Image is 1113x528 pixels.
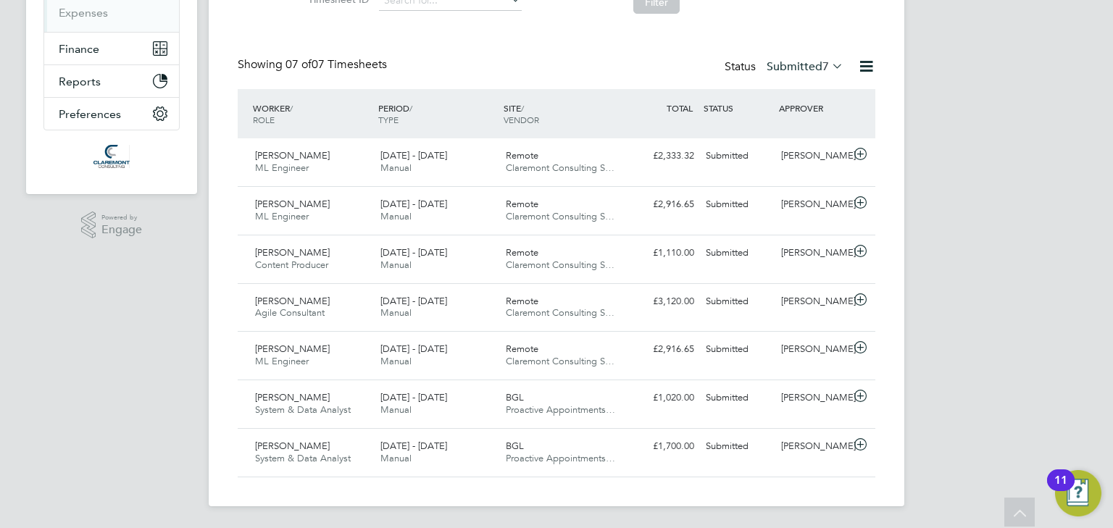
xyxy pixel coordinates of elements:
span: [PERSON_NAME] [255,295,330,307]
span: BGL [506,440,524,452]
span: [DATE] - [DATE] [380,246,447,259]
img: claremontconsulting1-logo-retina.png [93,145,129,168]
span: [PERSON_NAME] [255,343,330,355]
div: Submitted [700,241,775,265]
span: Claremont Consulting S… [506,306,614,319]
label: Submitted [767,59,843,74]
div: APPROVER [775,95,851,121]
div: WORKER [249,95,375,133]
span: / [521,102,524,114]
span: Proactive Appointments… [506,452,615,464]
div: [PERSON_NAME] [775,290,851,314]
button: Open Resource Center, 11 new notifications [1055,470,1101,516]
span: Reports [59,75,101,88]
span: System & Data Analyst [255,452,351,464]
span: Manual [380,162,412,174]
span: Manual [380,355,412,367]
span: ML Engineer [255,210,309,222]
span: [PERSON_NAME] [255,391,330,403]
div: Showing [238,57,390,72]
span: [DATE] - [DATE] [380,343,447,355]
span: Manual [380,210,412,222]
span: Manual [380,306,412,319]
span: [DATE] - [DATE] [380,198,447,210]
div: £1,110.00 [625,241,700,265]
span: System & Data Analyst [255,403,351,416]
div: [PERSON_NAME] [775,338,851,361]
div: £2,916.65 [625,338,700,361]
span: Claremont Consulting S… [506,210,614,222]
span: Engage [101,224,142,236]
button: Preferences [44,98,179,130]
div: [PERSON_NAME] [775,435,851,458]
button: Finance [44,33,179,64]
span: Content Producer [255,259,328,271]
span: Remote [506,246,538,259]
span: Remote [506,149,538,162]
span: 07 of [285,57,312,72]
span: Remote [506,295,538,307]
span: Manual [380,403,412,416]
div: £2,333.32 [625,144,700,168]
span: Claremont Consulting S… [506,162,614,174]
button: Reports [44,65,179,97]
span: Proactive Appointments… [506,403,615,416]
span: Claremont Consulting S… [506,259,614,271]
div: STATUS [700,95,775,121]
span: ML Engineer [255,162,309,174]
span: Finance [59,42,99,56]
div: [PERSON_NAME] [775,144,851,168]
span: 07 Timesheets [285,57,387,72]
div: 11 [1054,480,1067,499]
span: Remote [506,198,538,210]
span: Manual [380,259,412,271]
span: Agile Consultant [255,306,325,319]
span: [DATE] - [DATE] [380,440,447,452]
span: Preferences [59,107,121,121]
div: Submitted [700,386,775,410]
div: SITE [500,95,625,133]
span: BGL [506,391,524,403]
span: TOTAL [667,102,693,114]
a: Go to home page [43,145,180,168]
span: Powered by [101,211,142,224]
span: [DATE] - [DATE] [380,149,447,162]
div: Status [725,57,846,77]
div: £2,916.65 [625,193,700,217]
span: Manual [380,452,412,464]
span: TYPE [378,114,399,125]
span: / [409,102,412,114]
div: £1,020.00 [625,386,700,410]
div: Submitted [700,338,775,361]
a: Expenses [59,6,108,20]
div: Submitted [700,290,775,314]
div: Submitted [700,193,775,217]
span: ML Engineer [255,355,309,367]
span: 7 [822,59,829,74]
span: [DATE] - [DATE] [380,391,447,403]
div: [PERSON_NAME] [775,193,851,217]
span: VENDOR [504,114,539,125]
div: £1,700.00 [625,435,700,458]
div: Submitted [700,144,775,168]
span: / [290,102,293,114]
a: Powered byEngage [81,211,143,239]
div: £3,120.00 [625,290,700,314]
span: Remote [506,343,538,355]
span: [PERSON_NAME] [255,149,330,162]
div: Submitted [700,435,775,458]
span: [PERSON_NAME] [255,440,330,452]
span: ROLE [253,114,275,125]
span: [PERSON_NAME] [255,198,330,210]
div: [PERSON_NAME] [775,241,851,265]
span: [PERSON_NAME] [255,246,330,259]
span: Claremont Consulting S… [506,355,614,367]
span: [DATE] - [DATE] [380,295,447,307]
div: PERIOD [375,95,500,133]
div: [PERSON_NAME] [775,386,851,410]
